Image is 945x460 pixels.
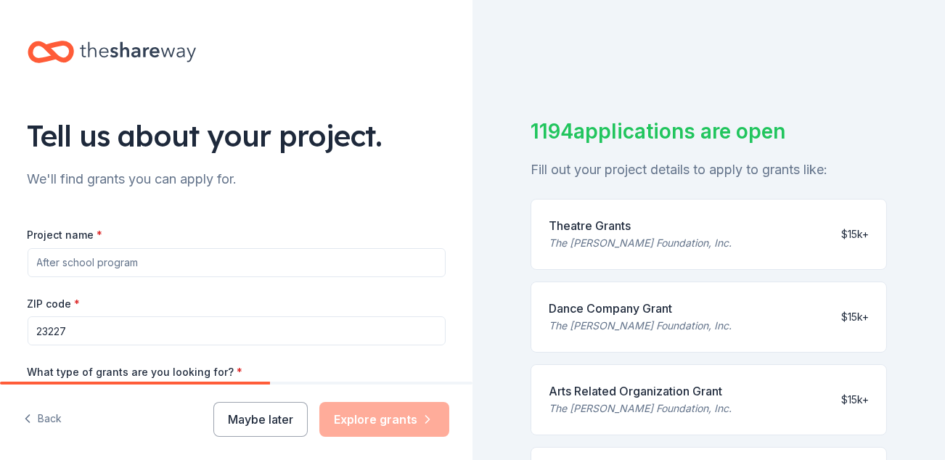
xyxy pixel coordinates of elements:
[549,234,732,252] div: The [PERSON_NAME] Foundation, Inc.
[549,400,732,417] div: The [PERSON_NAME] Foundation, Inc.
[28,168,446,191] div: We'll find grants you can apply for.
[28,248,446,277] input: After school program
[531,116,887,147] div: 1194 applications are open
[28,297,81,311] label: ZIP code
[841,226,869,243] div: $15k+
[213,402,308,437] button: Maybe later
[23,404,62,435] button: Back
[549,300,732,317] div: Dance Company Grant
[28,365,243,379] label: What type of grants are you looking for?
[841,391,869,408] div: $15k+
[28,115,446,156] div: Tell us about your project.
[549,382,732,400] div: Arts Related Organization Grant
[549,317,732,334] div: The [PERSON_NAME] Foundation, Inc.
[531,158,887,181] div: Fill out your project details to apply to grants like:
[841,308,869,326] div: $15k+
[28,228,103,242] label: Project name
[549,217,732,234] div: Theatre Grants
[28,316,446,345] input: 12345 (U.S. only)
